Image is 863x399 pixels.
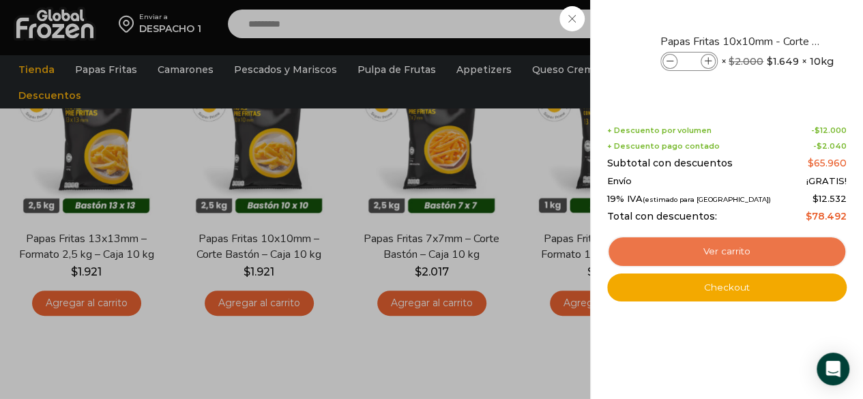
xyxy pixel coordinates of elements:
[817,141,822,151] span: $
[813,193,819,204] span: $
[806,176,847,187] span: ¡GRATIS!
[767,55,773,68] span: $
[808,157,814,169] span: $
[607,194,771,205] span: 19% IVA
[815,125,820,135] span: $
[607,158,733,169] span: Subtotal con descuentos
[811,126,847,135] span: -
[643,196,771,203] small: (estimado para [GEOGRAPHIC_DATA])
[767,55,799,68] bdi: 1.649
[607,211,717,222] span: Total con descuentos:
[729,55,735,68] span: $
[813,193,847,204] span: 12.532
[806,210,847,222] bdi: 78.492
[607,274,847,302] a: Checkout
[808,157,847,169] bdi: 65.960
[660,34,823,49] a: Papas Fritas 10x10mm - Corte Bastón - Caja 10 kg
[817,353,849,385] div: Open Intercom Messenger
[721,52,834,71] span: × × 10kg
[679,54,699,69] input: Product quantity
[806,210,812,222] span: $
[607,142,720,151] span: + Descuento pago contado
[813,142,847,151] span: -
[607,126,712,135] span: + Descuento por volumen
[815,125,847,135] bdi: 12.000
[607,176,632,187] span: Envío
[729,55,763,68] bdi: 2.000
[817,141,847,151] bdi: 2.040
[607,236,847,267] a: Ver carrito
